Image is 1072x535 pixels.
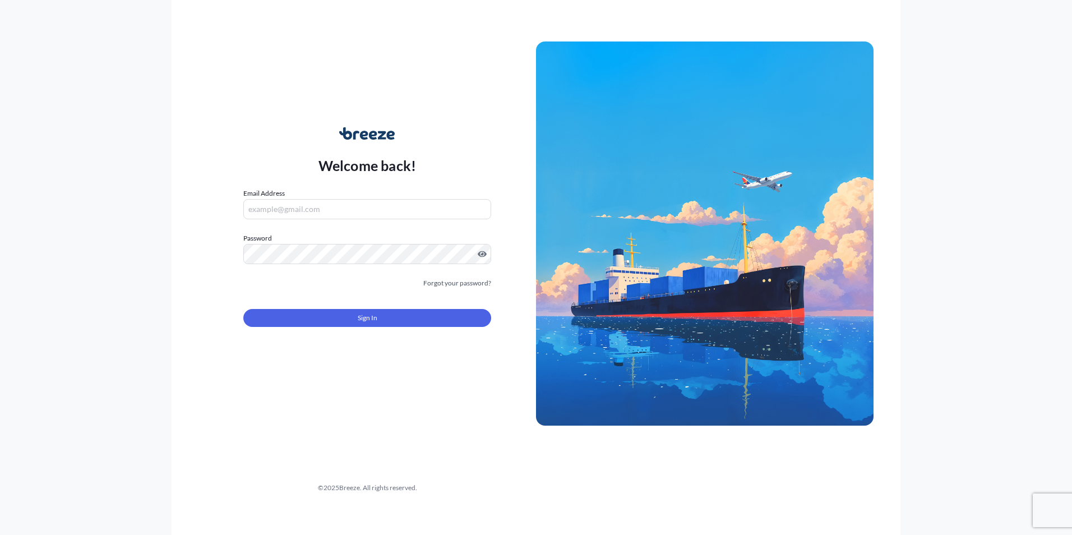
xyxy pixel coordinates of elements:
button: Sign In [243,309,491,327]
button: Show password [478,250,487,259]
span: Sign In [358,312,377,324]
label: Email Address [243,188,285,199]
label: Password [243,233,491,244]
input: example@gmail.com [243,199,491,219]
p: Welcome back! [318,156,417,174]
a: Forgot your password? [423,278,491,289]
img: Ship illustration [536,41,874,425]
div: © 2025 Breeze. All rights reserved. [198,482,536,494]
